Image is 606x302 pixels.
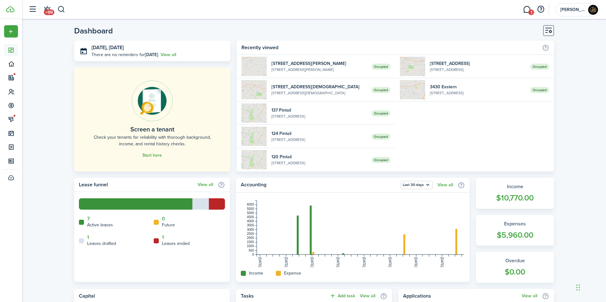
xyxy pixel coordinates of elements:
button: Add task [330,292,355,299]
a: Overdue$0.00 [476,252,554,283]
img: 1 [400,80,425,99]
tspan: 6000 [247,203,254,206]
tspan: 1500 [247,240,254,244]
home-widget-title: Expense [284,270,301,276]
home-widget-title: Applications [403,292,519,300]
img: 1 [241,150,267,169]
img: 1 [400,57,425,76]
home-widget-title: Leases drafted [87,240,116,247]
widget-stats-title: Expenses [482,220,548,228]
tspan: 2500 [247,232,254,235]
span: Occupied [530,87,549,93]
header-page-title: Dashboard [74,27,113,35]
a: Messaging [521,2,533,18]
h3: [DATE], [DATE] [92,44,226,52]
tspan: [DATE] [362,257,366,267]
button: Search [57,4,65,15]
img: 1 [241,57,267,76]
home-widget-title: Recently viewed [241,44,539,51]
button: Open sidebar [27,3,39,15]
tspan: [DATE] [440,257,444,267]
tspan: 3500 [247,224,254,227]
a: Income$10,770.00 [476,178,554,209]
widget-list-item-title: [STREET_ADDRESS] [430,60,526,67]
home-widget-title: Tasks [241,292,326,300]
widget-list-item-title: [STREET_ADDRESS][PERSON_NAME] [271,60,367,67]
a: View all [161,51,176,58]
p: There are no reminders for . [92,51,159,58]
a: View all [360,293,375,299]
widget-list-item-description: [STREET_ADDRESS] [430,90,526,96]
tspan: [DATE] [258,257,262,267]
home-widget-title: Lease funnel [79,181,194,189]
home-widget-title: Active leases [87,222,113,228]
tspan: [DATE] [414,257,418,267]
a: View all [198,182,213,187]
widget-list-item-description: [STREET_ADDRESS] [271,137,367,142]
span: Harlie [560,8,585,12]
a: 7 [87,216,90,222]
widget-list-item-title: [STREET_ADDRESS][DEMOGRAPHIC_DATA] [271,84,367,90]
span: 1 [528,9,534,15]
tspan: [DATE] [388,257,392,267]
home-placeholder-description: Check your tenants for reliability with thorough background, income, and rental history checks. [88,134,216,147]
a: 0 [162,216,165,222]
home-placeholder-title: Screen a tenant [130,125,174,134]
img: TenantCloud [6,6,15,12]
a: View all [522,293,537,299]
div: Drag [576,278,580,297]
span: +99 [44,9,54,15]
a: 1 [162,235,164,240]
img: 1 [241,127,267,146]
span: Occupied [371,110,390,116]
tspan: [DATE] [336,257,340,267]
widget-list-item-description: [STREET_ADDRESS] [271,113,367,119]
tspan: 4500 [247,215,254,219]
button: Customise [543,25,554,36]
widget-list-item-title: 124 Pintail [271,130,367,137]
tspan: 5500 [247,207,254,211]
img: Online payments [132,80,173,121]
img: 1 [241,103,267,123]
iframe: Chat Widget [574,272,606,302]
tspan: 5000 [247,211,254,215]
span: Occupied [371,134,390,140]
button: Open resource center [535,4,546,15]
widget-list-item-description: [STREET_ADDRESS] [271,160,367,166]
span: Occupied [371,87,390,93]
widget-stats-count: $10,770.00 [482,192,548,204]
span: Occupied [371,157,390,163]
tspan: 3000 [247,228,254,231]
a: Start here [142,153,162,158]
span: Occupied [530,64,549,70]
widget-list-item-title: 3430 Eastern [430,84,526,90]
img: Harlie [588,5,598,15]
widget-list-item-title: 120 Pintail [271,154,367,160]
b: [DATE] [145,51,158,58]
widget-list-item-title: 137 Pintail [271,107,367,113]
widget-stats-count: $5,960.00 [482,229,548,241]
home-widget-title: Accounting [241,181,397,189]
tspan: 0 [252,253,254,256]
a: Notifications [41,2,53,18]
tspan: 2000 [247,236,254,240]
tspan: 1000 [247,244,254,248]
tspan: 500 [249,249,254,252]
a: Expenses$5,960.00 [476,215,554,246]
span: Occupied [371,64,390,70]
button: Open menu [401,181,433,189]
widget-list-item-description: [STREET_ADDRESS][PERSON_NAME] [271,67,367,73]
button: Open menu [4,25,18,38]
widget-stats-title: Overdue [482,257,548,264]
a: View all [437,183,453,188]
widget-list-item-description: [STREET_ADDRESS][DEMOGRAPHIC_DATA] [271,90,367,96]
tspan: [DATE] [284,257,288,267]
button: Last 30 days [401,181,433,189]
tspan: [DATE] [310,257,314,267]
widget-stats-count: $0.00 [482,266,548,278]
a: 1 [87,235,89,240]
widget-stats-title: Income [482,183,548,190]
home-widget-title: Capital [79,292,222,300]
img: 1 [241,80,267,99]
